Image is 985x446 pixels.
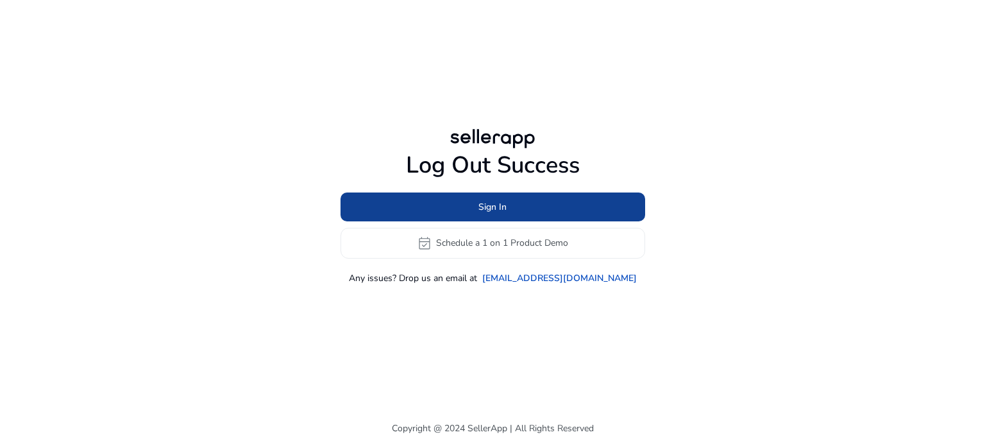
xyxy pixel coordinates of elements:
[341,228,645,259] button: event_availableSchedule a 1 on 1 Product Demo
[417,236,432,251] span: event_available
[349,271,477,285] p: Any issues? Drop us an email at
[482,271,637,285] a: [EMAIL_ADDRESS][DOMAIN_NAME]
[341,151,645,179] h1: Log Out Success
[341,193,645,221] button: Sign In
[478,200,507,214] span: Sign In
